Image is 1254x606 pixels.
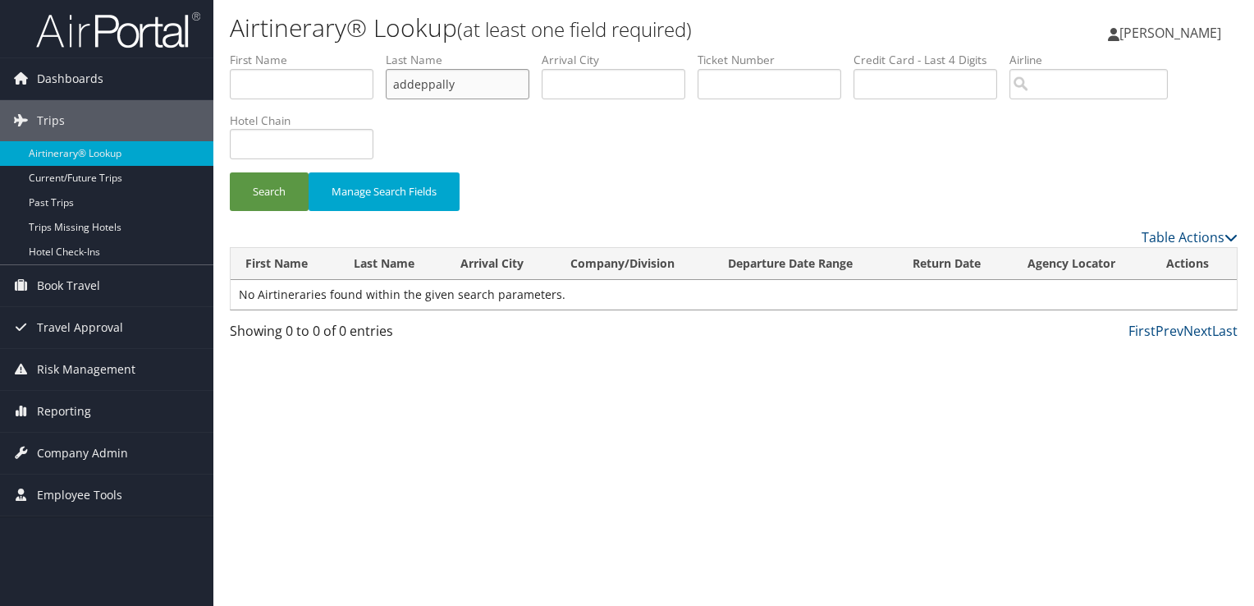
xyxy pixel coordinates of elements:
[556,248,714,280] th: Company/Division
[386,52,542,68] label: Last Name
[1156,322,1183,340] a: Prev
[37,58,103,99] span: Dashboards
[37,433,128,474] span: Company Admin
[37,307,123,348] span: Travel Approval
[230,321,464,349] div: Showing 0 to 0 of 0 entries
[36,11,200,49] img: airportal-logo.png
[231,248,339,280] th: First Name: activate to sort column ascending
[37,475,122,516] span: Employee Tools
[1013,248,1151,280] th: Agency Locator: activate to sort column ascending
[230,52,386,68] label: First Name
[1009,52,1180,68] label: Airline
[1142,228,1238,246] a: Table Actions
[1128,322,1156,340] a: First
[37,349,135,390] span: Risk Management
[446,248,555,280] th: Arrival City: activate to sort column ascending
[37,391,91,432] span: Reporting
[1108,8,1238,57] a: [PERSON_NAME]
[309,172,460,211] button: Manage Search Fields
[1151,248,1237,280] th: Actions
[339,248,446,280] th: Last Name: activate to sort column ascending
[457,16,692,43] small: (at least one field required)
[1212,322,1238,340] a: Last
[1119,24,1221,42] span: [PERSON_NAME]
[37,265,100,306] span: Book Travel
[231,280,1237,310] td: No Airtineraries found within the given search parameters.
[713,248,897,280] th: Departure Date Range: activate to sort column ascending
[37,100,65,141] span: Trips
[698,52,854,68] label: Ticket Number
[230,172,309,211] button: Search
[854,52,1009,68] label: Credit Card - Last 4 Digits
[898,248,1014,280] th: Return Date: activate to sort column ascending
[230,112,386,129] label: Hotel Chain
[542,52,698,68] label: Arrival City
[230,11,902,45] h1: Airtinerary® Lookup
[1183,322,1212,340] a: Next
